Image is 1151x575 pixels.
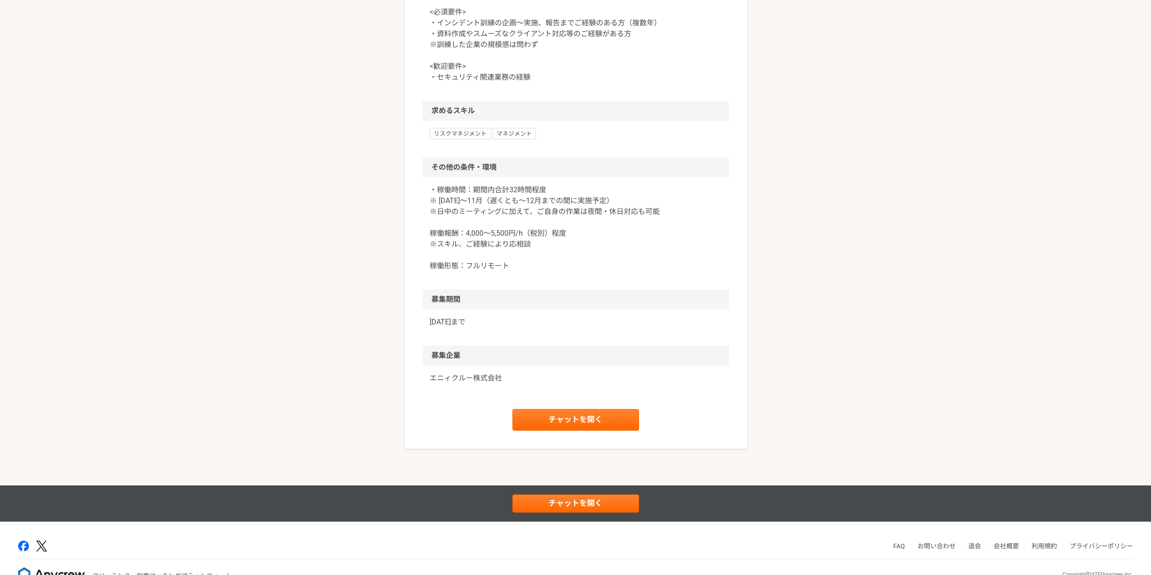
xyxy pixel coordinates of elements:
[968,542,981,550] a: 退会
[430,373,722,384] a: エニィクルー株式会社
[36,541,47,552] img: x-391a3a86.png
[422,101,729,121] h2: 求めるスキル
[430,128,491,139] span: リスクマネジメント
[493,128,536,139] span: マネジメント
[512,409,639,431] a: チャットを開く
[430,317,722,328] p: [DATE]まで
[18,541,29,551] img: facebook-2adfd474.png
[893,542,905,550] a: FAQ
[1070,542,1133,550] a: プライバシーポリシー
[430,7,722,83] p: <必須要件> ・インシデント訓練の企画～実施、報告までご経験のある方（複数年） ・資料作成やスムーズなクライアント対応等のご経験がある方 ※訓練した企業の規模感は問わず <歓迎要件> ・セキュリ...
[430,185,722,271] p: ・稼働時間：期間内合計32時間程度 ※ [DATE]〜11月（遅くとも〜12月までの間に実施予定） ※日中のミーティングに加えて、ご自身の作業は夜間・休日対応も可能 稼働報酬：4,000〜5,5...
[422,157,729,177] h2: その他の条件・環境
[994,542,1019,550] a: 会社概要
[918,542,956,550] a: お問い合わせ
[422,346,729,366] h2: 募集企業
[422,290,729,309] h2: 募集期間
[512,494,639,513] a: チャットを開く
[1032,542,1057,550] a: 利用規約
